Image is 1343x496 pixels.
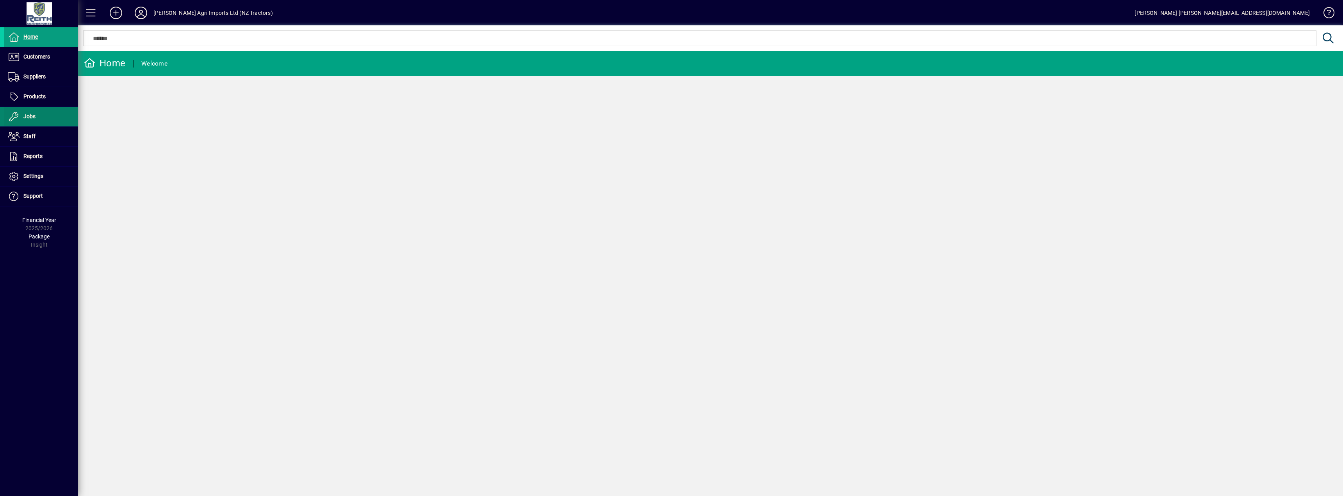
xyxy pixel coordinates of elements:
a: Staff [4,127,78,146]
span: Reports [23,153,43,159]
a: Suppliers [4,67,78,87]
span: Staff [23,133,36,139]
a: Reports [4,147,78,166]
div: Home [84,57,125,69]
span: Suppliers [23,73,46,80]
div: [PERSON_NAME] [PERSON_NAME][EMAIL_ADDRESS][DOMAIN_NAME] [1135,7,1310,19]
button: Add [103,6,128,20]
span: Package [28,233,50,240]
a: Settings [4,167,78,186]
div: Welcome [141,57,167,70]
span: Settings [23,173,43,179]
a: Jobs [4,107,78,126]
button: Profile [128,6,153,20]
div: [PERSON_NAME] Agri-Imports Ltd (NZ Tractors) [153,7,273,19]
span: Home [23,34,38,40]
span: Financial Year [22,217,56,223]
a: Products [4,87,78,107]
a: Knowledge Base [1318,2,1333,27]
span: Jobs [23,113,36,119]
span: Support [23,193,43,199]
span: Customers [23,53,50,60]
a: Customers [4,47,78,67]
span: Products [23,93,46,100]
a: Support [4,187,78,206]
